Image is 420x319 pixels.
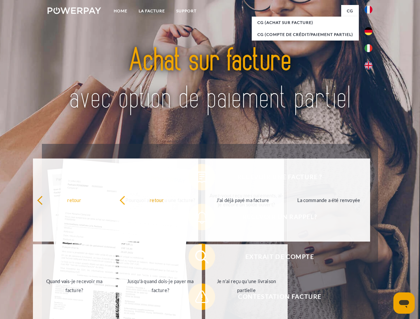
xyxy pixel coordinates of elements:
[341,5,359,17] a: CG
[252,29,359,41] a: CG (Compte de crédit/paiement partiel)
[48,7,101,14] img: logo-powerpay-white.svg
[119,195,194,204] div: retour
[364,61,372,69] img: en
[108,5,133,17] a: Home
[291,195,366,204] div: La commande a été renvoyée
[64,32,356,127] img: title-powerpay_fr.svg
[252,17,359,29] a: CG (achat sur facture)
[393,292,415,314] iframe: Bouton de lancement de la fenêtre de messagerie
[364,44,372,52] img: it
[133,5,171,17] a: LA FACTURE
[123,277,198,295] div: Jusqu'à quand dois-je payer ma facture?
[364,6,372,14] img: fr
[171,5,202,17] a: Support
[37,277,112,295] div: Quand vais-je recevoir ma facture?
[206,195,280,204] div: J'ai déjà payé ma facture
[364,27,372,35] img: de
[209,277,284,295] div: Je n'ai reçu qu'une livraison partielle
[37,195,112,204] div: retour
